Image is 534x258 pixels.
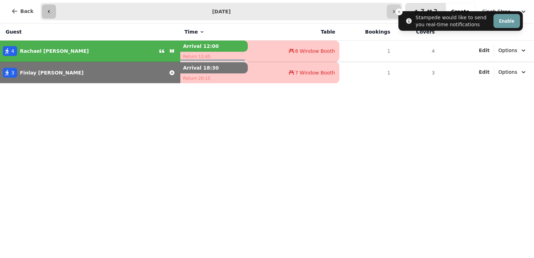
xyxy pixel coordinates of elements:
span: Edit [479,48,490,53]
span: Back [20,9,34,14]
span: 3 [11,69,14,76]
button: Options [494,66,531,78]
span: Time [185,28,198,35]
p: Finlay [PERSON_NAME] [20,69,84,76]
button: Close toast [396,8,403,15]
td: 4 [395,41,439,62]
button: Options [494,44,531,57]
button: Create [446,3,475,20]
span: 8 Window Booth [295,48,335,55]
p: Rachael [PERSON_NAME] [20,48,89,55]
th: Bookings [339,23,395,41]
th: Table [248,23,339,41]
th: Covers [395,23,439,41]
button: Edit [479,69,490,76]
p: Return 20:15 [180,73,248,83]
button: 72 [405,3,446,20]
td: 3 [395,62,439,83]
td: 1 [339,41,395,62]
p: Arrival 18:30 [180,62,248,73]
button: Singh Street Bruntsfield [478,5,531,18]
p: Arrival 12:00 [180,41,248,52]
button: Enable [493,14,520,28]
button: Edit [479,47,490,54]
span: Edit [479,70,490,74]
span: Options [498,69,517,76]
span: Options [498,47,517,54]
div: Stampede would like to send you real-time notifications [416,14,491,28]
span: 7 Window Booth [295,69,335,76]
p: Return 13:45 [180,52,248,62]
td: 1 [339,62,395,83]
span: 4 [11,48,14,55]
button: Back [6,3,39,20]
button: Time [185,28,205,35]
